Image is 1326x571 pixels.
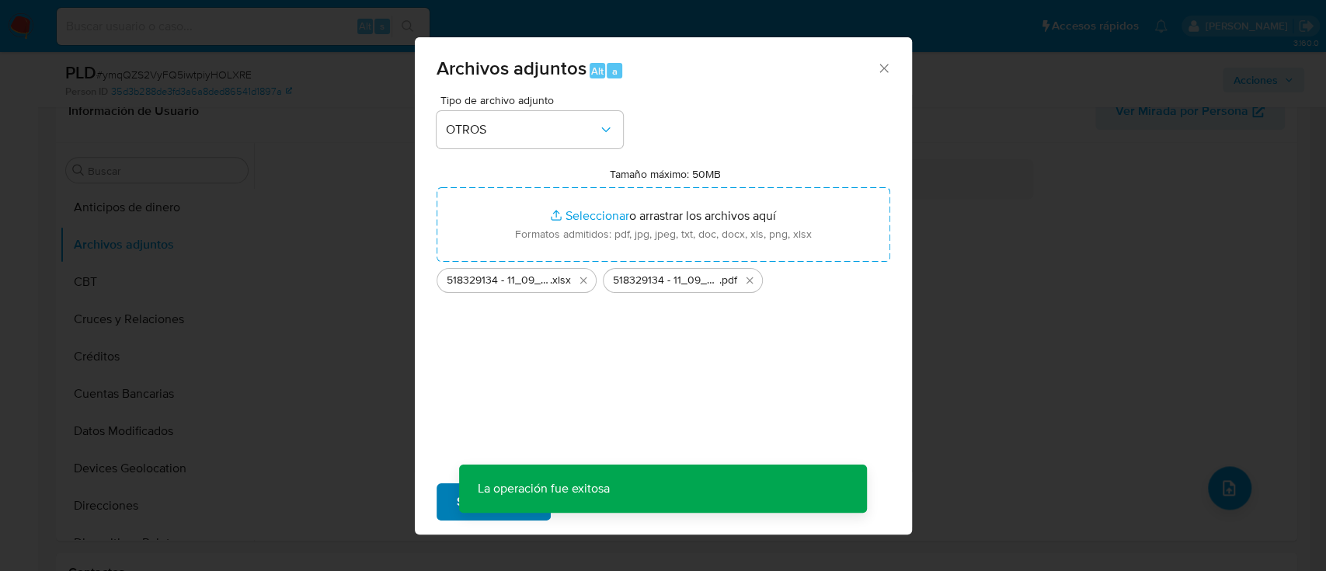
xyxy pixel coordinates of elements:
span: Tipo de archivo adjunto [440,95,627,106]
span: OTROS [446,122,598,138]
label: Tamaño máximo: 50MB [610,167,721,181]
button: Eliminar 518329134 - 11_09_2025.xlsx [574,271,593,290]
p: La operación fue exitosa [459,465,628,513]
button: Cerrar [876,61,890,75]
span: Alt [591,64,604,78]
span: a [612,64,618,78]
span: Subir archivo [457,485,531,519]
span: Archivos adjuntos [437,54,586,82]
button: Subir archivo [437,483,551,521]
span: Cancelar [577,485,628,519]
button: Eliminar 518329134 - 11_09_2025.pdf [740,271,759,290]
ul: Archivos seleccionados [437,262,890,293]
span: .pdf [719,273,737,288]
span: 518329134 - 11_09_2025 [613,273,719,288]
span: .xlsx [550,273,571,288]
button: OTROS [437,111,623,148]
span: 518329134 - 11_09_2025 [447,273,550,288]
